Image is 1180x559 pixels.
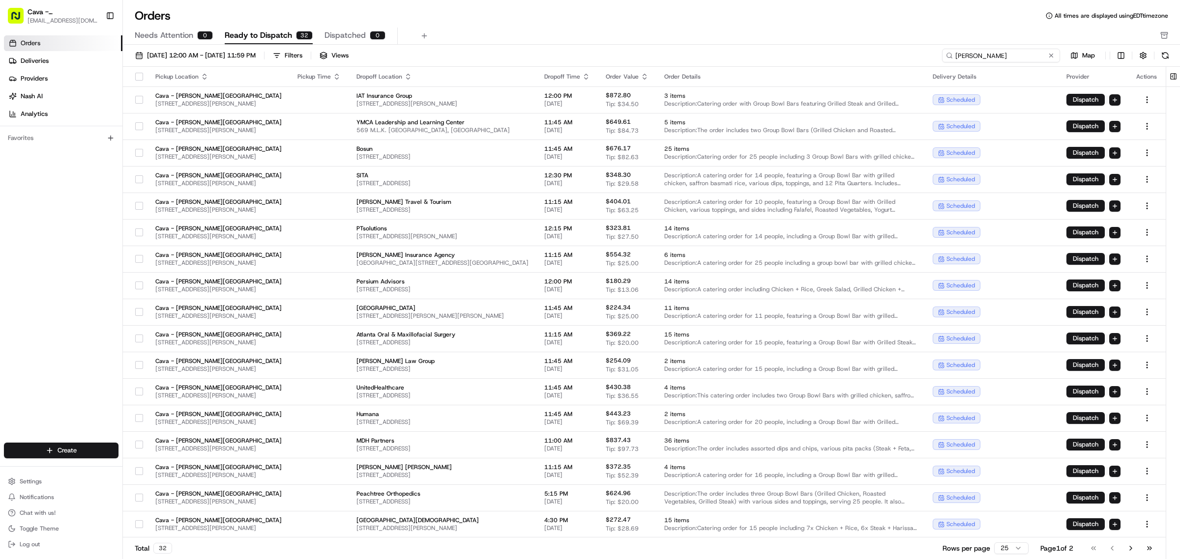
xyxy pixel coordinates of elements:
button: [EMAIL_ADDRESS][DOMAIN_NAME] [28,17,98,25]
a: Providers [4,71,122,86]
span: Pylon [98,244,119,251]
span: 11:45 AM [544,145,590,153]
span: $254.09 [606,357,631,364]
span: SITA [356,171,529,179]
span: [DATE] [544,524,590,532]
span: [STREET_ADDRESS][PERSON_NAME] [155,285,282,293]
span: [STREET_ADDRESS] [356,391,529,399]
a: 💻API Documentation [79,216,162,233]
span: API Documentation [93,220,158,229]
span: 11:15 AM [544,463,590,471]
button: See all [152,126,179,138]
span: Analytics [21,110,48,118]
button: Dispatch [1066,518,1105,530]
button: Dispatch [1066,359,1105,371]
span: Log out [20,540,40,548]
span: Tip: $36.55 [606,392,639,400]
span: Description: The order includes assorted dips and chips, various pita packs (Steak + Feta, Crispy... [664,445,917,452]
span: Tip: $97.73 [606,445,639,453]
span: scheduled [946,228,975,236]
input: Clear [26,63,162,74]
span: [DATE] [544,206,590,214]
span: Cava - [PERSON_NAME][GEOGRAPHIC_DATA] [155,463,282,471]
img: 1736555255976-a54dd68f-1ca7-489b-9aae-adbdc363a1c4 [10,94,28,112]
div: Order Details [664,73,917,81]
span: Tip: $29.58 [606,180,639,188]
span: $323.81 [606,224,631,232]
span: [STREET_ADDRESS][PERSON_NAME] [155,259,282,267]
span: [GEOGRAPHIC_DATA][DEMOGRAPHIC_DATA] [356,516,529,524]
span: [GEOGRAPHIC_DATA] [356,304,529,312]
button: Dispatch [1066,253,1105,265]
span: Create [58,446,77,455]
span: Tip: $52.39 [606,472,639,479]
span: 15 items [664,331,917,338]
span: [DATE] [544,338,590,346]
span: 11:45 AM [544,304,590,312]
span: 11:45 AM [544,410,590,418]
span: Nash AI [21,92,43,101]
span: 3 items [664,92,917,100]
span: Cava - [PERSON_NAME][GEOGRAPHIC_DATA] [155,516,282,524]
span: Cava - [PERSON_NAME][GEOGRAPHIC_DATA] [155,384,282,391]
a: Nash AI [4,88,122,104]
span: $872.80 [606,91,631,99]
span: [STREET_ADDRESS] [356,338,529,346]
span: $676.17 [606,144,631,152]
div: Delivery Details [933,73,1051,81]
div: Start new chat [44,94,161,104]
span: Cava - [PERSON_NAME][GEOGRAPHIC_DATA] [155,251,282,259]
span: $369.22 [606,330,631,338]
span: Views [331,51,349,60]
div: Dropoff Time [544,73,590,81]
span: [STREET_ADDRESS] [356,285,529,293]
span: Toggle Theme [20,525,59,532]
span: 11:25 AM [112,179,140,187]
span: 11:45 AM [544,384,590,391]
span: [STREET_ADDRESS][PERSON_NAME] [155,232,282,240]
span: Map [1082,51,1095,60]
button: Dispatch [1066,279,1105,291]
div: We're available if you need us! [44,104,135,112]
span: Chat with us! [20,509,56,517]
div: 0 [370,31,385,40]
span: 12:00 PM [544,278,590,285]
span: 12:47 PM [134,152,161,160]
div: Actions [1136,73,1158,81]
span: [STREET_ADDRESS][PERSON_NAME] [155,524,282,532]
span: 12:15 PM [544,224,590,232]
span: 15 items [664,516,917,524]
span: 11:45 AM [544,357,590,365]
span: $443.23 [606,410,631,418]
span: scheduled [946,255,975,263]
img: Sandy Springs [10,143,26,159]
span: $430.38 [606,383,631,391]
span: [STREET_ADDRESS][PERSON_NAME] [356,524,529,532]
span: [STREET_ADDRESS][PERSON_NAME] [356,100,529,108]
span: [STREET_ADDRESS][PERSON_NAME] [155,206,282,214]
span: [PERSON_NAME] Travel & Tourism [356,198,529,206]
span: Cava - [PERSON_NAME][GEOGRAPHIC_DATA] [155,357,282,365]
span: Cava - [PERSON_NAME][GEOGRAPHIC_DATA] [155,331,282,338]
span: scheduled [946,308,975,316]
span: Tip: $31.05 [606,365,639,373]
span: Cava - [PERSON_NAME][GEOGRAPHIC_DATA] [155,118,282,126]
span: [STREET_ADDRESS][PERSON_NAME][PERSON_NAME] [356,312,529,320]
button: Dispatch [1066,439,1105,450]
span: Description: A catering order for 15 people, including a Group Bowl Bar with grilled chicken, saf... [664,365,917,373]
span: 14 items [664,224,917,232]
span: Tip: $28.69 [606,525,639,532]
span: Description: A catering order for 20 people, including a Group Bowl Bar with Grilled Chicken and ... [664,418,917,426]
span: $180.29 [606,277,631,285]
span: Wisdom [PERSON_NAME] [30,179,105,187]
span: Description: A catering order for 14 people, featuring a Group Bowl Bar with grilled chicken, saf... [664,171,917,187]
span: [STREET_ADDRESS][PERSON_NAME] [155,471,282,479]
span: 12:00 PM [544,92,590,100]
span: 5 items [664,118,917,126]
span: Tip: $84.73 [606,127,639,135]
span: [STREET_ADDRESS] [356,445,529,452]
span: $624.96 [606,489,631,497]
span: $554.32 [606,251,631,258]
span: UnitedHealthcare [356,384,529,391]
span: scheduled [946,467,975,475]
